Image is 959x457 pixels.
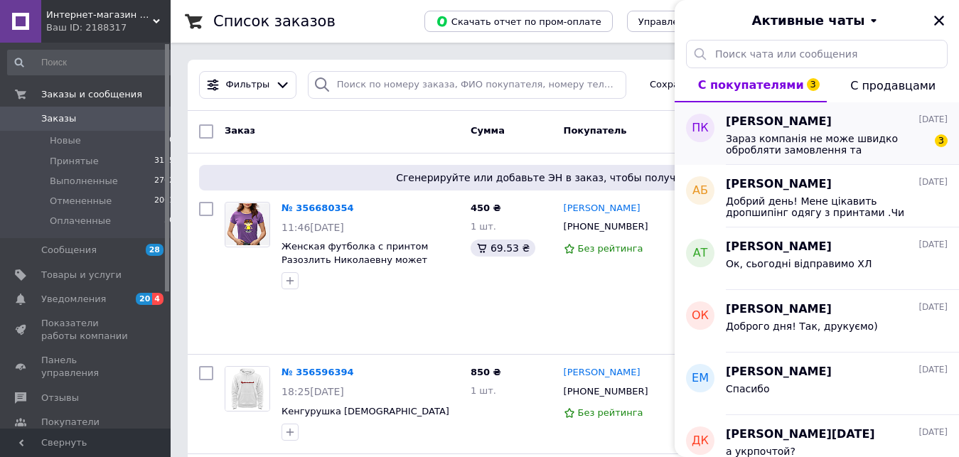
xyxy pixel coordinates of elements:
span: 2762 [154,175,174,188]
span: Без рейтинга [578,407,643,418]
span: Сохраненные фильтры: [650,78,766,92]
span: Оплаченные [50,215,111,227]
span: Ок, сьогодні відправимо ХЛ [726,258,872,269]
a: № 356680354 [282,203,354,213]
span: Сгенерируйте или добавьте ЭН в заказ, чтобы получить оплату [205,171,925,185]
span: Управление статусами [638,16,750,27]
a: [PERSON_NAME] [564,202,641,215]
span: ОК [692,308,709,324]
button: С покупателями3 [675,68,827,102]
button: Скачать отчет по пром-оплате [424,11,613,32]
span: Фильтры [226,78,270,92]
span: 3 [807,78,820,91]
span: Новые [50,134,81,147]
span: [PERSON_NAME] [726,301,832,318]
input: Поиск чата или сообщения [686,40,948,68]
span: Принятые [50,155,99,168]
a: Фото товару [225,366,270,412]
button: ЕМ[PERSON_NAME][DATE]Спасибо [675,353,959,415]
span: 3135 [154,155,174,168]
span: Товары и услуги [41,269,122,281]
span: 2061 [154,195,174,208]
img: Фото товару [225,203,269,244]
span: АБ [692,183,708,199]
span: 1 шт. [471,221,496,232]
a: Фото товару [225,202,270,247]
button: АТ[PERSON_NAME][DATE]Ок, сьогодні відправимо ХЛ [675,227,959,290]
span: [PERSON_NAME] [726,239,832,255]
input: Поиск по номеру заказа, ФИО покупателя, номеру телефона, Email, номеру накладной [308,71,626,99]
span: ДК [692,433,709,449]
span: 1 шт. [471,385,496,396]
span: Покупатели [41,416,100,429]
button: Закрыть [931,12,948,29]
span: Скачать отчет по пром-оплате [436,15,601,28]
span: ПК [692,120,708,136]
span: [DATE] [918,114,948,126]
span: 20 [136,293,152,305]
span: ЕМ [692,370,709,387]
div: [PHONE_NUMBER] [561,382,651,401]
div: 69.53 ₴ [471,240,535,257]
button: С продавцами [827,68,959,102]
a: Женская футболка с принтом Разозлить Николаевну может каждый,трендовая одежда качество 100% хлопо... [282,241,441,291]
span: С покупателями [698,78,804,92]
h1: Список заказов [213,13,336,30]
span: 4 [152,293,164,305]
span: АТ [693,245,708,262]
span: 28 [146,244,164,256]
span: Интернет-магазин "Надел и полетел" [46,9,153,21]
span: [DATE] [918,426,948,439]
div: [PHONE_NUMBER] [561,217,651,236]
span: Заказ [225,125,255,136]
img: Фото товару [225,367,269,411]
span: Выполненные [50,175,118,188]
a: [PERSON_NAME] [564,366,641,380]
button: АБ[PERSON_NAME][DATE]Добрий день! Мене цікавить дропшипінг одягу з принтами .Чи працюєте з дропши... [675,165,959,227]
span: Без рейтинга [578,243,643,254]
span: [PERSON_NAME][DATE] [726,426,875,443]
span: [DATE] [918,301,948,313]
span: Спасибо [726,383,770,394]
span: Доброго дня! Так, друкуємо) [726,321,878,332]
span: 850 ₴ [471,367,501,377]
span: Сообщения [41,244,97,257]
a: № 356596394 [282,367,354,377]
span: С продавцами [850,79,936,92]
div: Ваш ID: 2188317 [46,21,171,34]
span: Отмененные [50,195,112,208]
input: Поиск [7,50,176,75]
span: 50 [164,215,174,227]
span: [PERSON_NAME] [726,176,832,193]
span: Покупатель [564,125,627,136]
span: Заказы [41,112,76,125]
a: Кенгурушка [DEMOGRAPHIC_DATA] [282,406,449,416]
button: ПК[PERSON_NAME][DATE]Зараз компанія не може швидко обробляти замовлення та повідомлення, оскільки... [675,102,959,165]
span: [DATE] [918,176,948,188]
span: [DATE] [918,239,948,251]
button: ОК[PERSON_NAME][DATE]Доброго дня! Так, друкуємо) [675,290,959,353]
span: Заказы и сообщения [41,88,142,101]
span: Добрий день! Мене цікавить дропшипінг одягу з принтами .Чи працюєте з дропшиперами? Буду вдячна з... [726,195,928,218]
span: Зараз компанія не може швидко обробляти замовлення та повідомлення, оскільки за її графіком робот... [726,133,928,156]
span: а укрпочтой? [726,446,795,457]
span: Панель управления [41,354,132,380]
span: [DATE] [918,364,948,376]
button: Активные чаты [714,11,919,30]
span: [PERSON_NAME] [726,114,832,130]
span: Показатели работы компании [41,317,132,343]
span: Уведомления [41,293,106,306]
span: [PERSON_NAME] [726,364,832,380]
span: Сумма [471,125,505,136]
span: 3 [935,134,948,147]
span: 18:25[DATE] [282,386,344,397]
span: 450 ₴ [471,203,501,213]
span: 0 [169,134,174,147]
span: 11:46[DATE] [282,222,344,233]
span: Отзывы [41,392,79,404]
button: Управление статусами [627,11,761,32]
span: Активные чаты [752,11,865,30]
